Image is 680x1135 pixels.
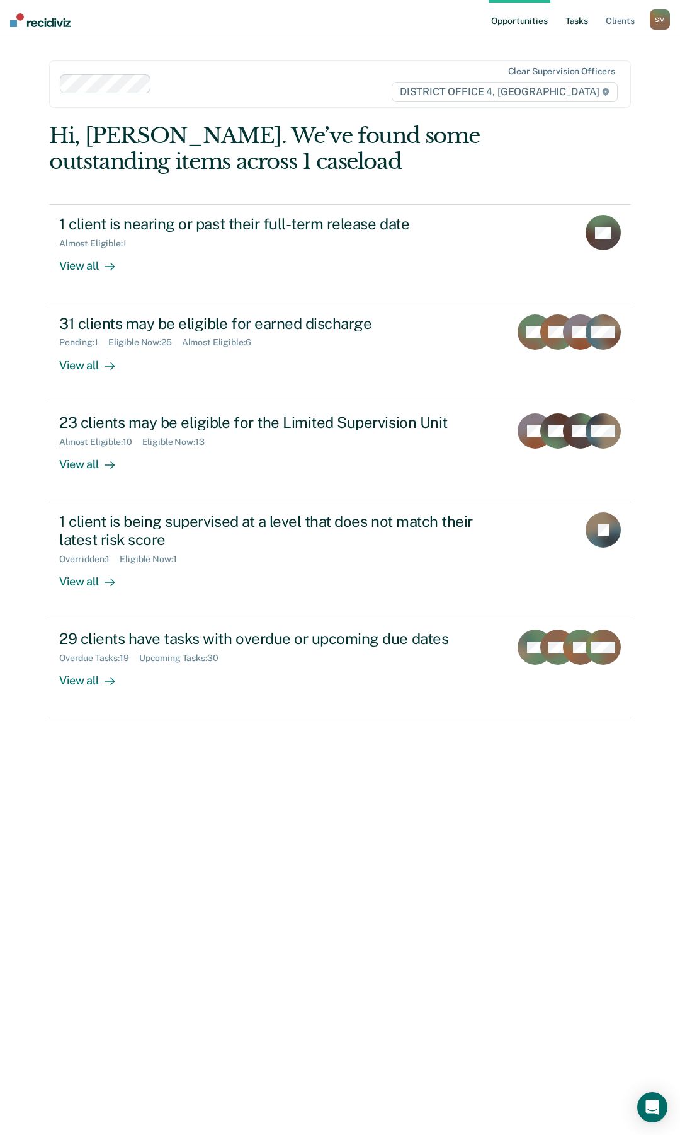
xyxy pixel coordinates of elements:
div: View all [59,664,130,688]
div: 29 clients have tasks with overdue or upcoming due dates [59,630,500,648]
div: S M [650,9,670,30]
div: Hi, [PERSON_NAME]. We’ve found some outstanding items across 1 caseload [49,123,514,175]
a: 1 client is being supervised at a level that does not match their latest risk scoreOverridden:1El... [49,502,631,619]
div: Overridden : 1 [59,554,120,565]
img: Recidiviz [10,13,71,27]
div: View all [59,249,130,274]
div: Overdue Tasks : 19 [59,653,139,664]
div: Almost Eligible : 1 [59,238,137,249]
a: 1 client is nearing or past their full-term release dateAlmost Eligible:1View all [49,204,631,304]
div: 23 clients may be eligible for the Limited Supervision Unit [59,413,500,432]
span: DISTRICT OFFICE 4, [GEOGRAPHIC_DATA] [392,82,618,102]
div: Clear supervision officers [508,66,615,77]
div: View all [59,348,130,372]
div: Eligible Now : 1 [120,554,186,565]
div: 1 client is being supervised at a level that does not match their latest risk score [59,512,501,549]
div: Eligible Now : 13 [142,437,215,447]
div: Almost Eligible : 10 [59,437,142,447]
div: View all [59,564,130,589]
div: 31 clients may be eligible for earned discharge [59,314,500,333]
div: Upcoming Tasks : 30 [139,653,229,664]
button: SM [650,9,670,30]
div: 1 client is nearing or past their full-term release date [59,215,501,233]
div: Open Intercom Messenger [637,1092,667,1122]
div: Almost Eligible : 6 [182,337,261,348]
a: 23 clients may be eligible for the Limited Supervision UnitAlmost Eligible:10Eligible Now:13View all [49,403,631,502]
div: Eligible Now : 25 [108,337,182,348]
a: 31 clients may be eligible for earned dischargePending:1Eligible Now:25Almost Eligible:6View all [49,304,631,403]
a: 29 clients have tasks with overdue or upcoming due datesOverdue Tasks:19Upcoming Tasks:30View all [49,619,631,718]
div: Pending : 1 [59,337,108,348]
div: View all [59,447,130,471]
